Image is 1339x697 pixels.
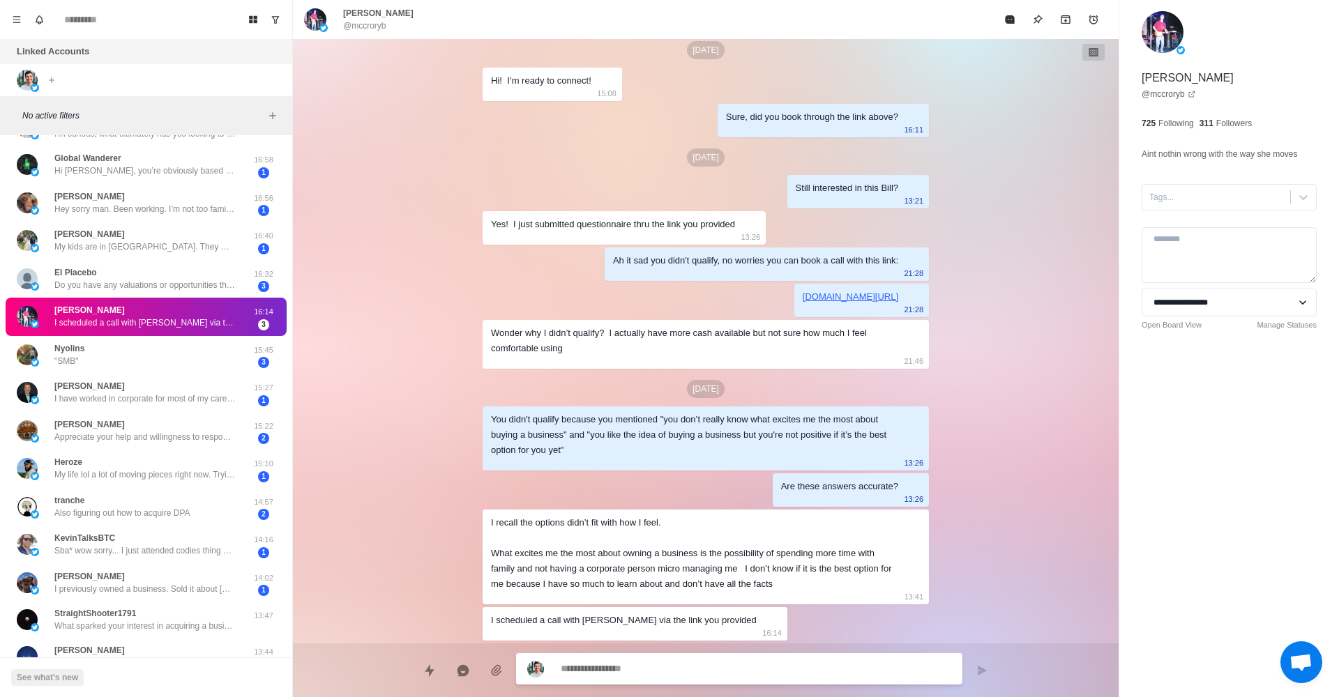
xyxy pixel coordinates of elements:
[11,669,84,686] button: See what's new
[31,586,39,595] img: picture
[904,491,923,507] p: 13:26
[1142,11,1183,53] img: picture
[264,8,287,31] button: Show unread conversations
[17,230,38,251] img: picture
[54,380,125,392] p: [PERSON_NAME]
[996,6,1024,33] button: Mark as read
[258,167,269,178] span: 1
[17,344,38,365] img: picture
[17,382,38,403] img: picture
[54,468,236,481] p: My life lol a lot of moving pieces right now. Trying to get my house to sell. Fixing things up, i...
[258,585,269,596] span: 1
[17,268,38,289] img: picture
[246,344,281,356] p: 15:45
[28,8,50,31] button: Notifications
[491,325,898,356] div: Wonder why I didn’t qualify? I actually have more cash available but not sure how much I feel com...
[246,420,281,432] p: 15:22
[726,109,898,125] div: Sure, did you book through the link above?
[803,291,898,302] a: [DOMAIN_NAME][URL]
[17,70,38,91] img: picture
[304,8,326,31] img: picture
[43,72,60,89] button: Add account
[687,148,725,167] p: [DATE]
[54,456,82,468] p: Heroze
[613,253,898,268] div: Ah it sad you didn't qualify, no worries you can book a call with this link:
[54,494,84,507] p: tranche
[796,181,898,196] div: Still interested in this Bill?
[416,657,444,684] button: Quick replies
[246,306,281,318] p: 16:14
[17,192,38,213] img: picture
[246,230,281,242] p: 16:40
[54,342,84,355] p: Nyolins
[31,84,39,92] img: picture
[491,515,898,592] div: I recall the options didn’t fit with how I feel. What excites me the most about owning a business...
[1052,6,1080,33] button: Archive
[741,229,761,245] p: 13:26
[31,320,39,328] img: picture
[1216,117,1252,130] p: Followers
[246,496,281,508] p: 14:57
[1158,117,1194,130] p: Following
[54,228,125,240] p: [PERSON_NAME]
[258,281,269,292] span: 3
[1080,6,1107,33] button: Add reminder
[258,547,269,558] span: 1
[246,572,281,584] p: 14:02
[1142,70,1234,86] p: [PERSON_NAME]
[258,205,269,216] span: 1
[54,392,236,405] p: I have worked in corporate for most of my career. I did have a 5-yr period when I tried to launch...
[31,282,39,291] img: picture
[491,73,591,89] div: Hi! I’m ready to connect!
[904,302,923,317] p: 21:28
[17,534,38,555] img: picture
[483,657,510,684] button: Add media
[258,509,269,520] span: 2
[491,412,898,458] div: You didn't qualify because you mentioned "you don’t really know what excites me the most about bu...
[54,532,115,544] p: KevinTalksBTC
[491,613,757,628] div: I scheduled a call with [PERSON_NAME] via the link you provided
[31,396,39,404] img: picture
[31,244,39,252] img: picture
[54,164,236,177] p: Hi [PERSON_NAME], you’re obviously based in the [GEOGRAPHIC_DATA]. Would your strategies be appli...
[258,357,269,368] span: 3
[54,607,136,620] p: StraightShooter1791
[31,358,39,367] img: picture
[54,304,125,316] p: [PERSON_NAME]
[54,644,125,657] p: [PERSON_NAME]
[31,548,39,556] img: picture
[54,240,236,253] p: My kids are in [GEOGRAPHIC_DATA]. They may be looking at opportunities
[687,380,725,398] p: [DATE]
[54,316,236,329] p: I scheduled a call with [PERSON_NAME] via the link you provided
[54,583,236,595] p: I previously owned a business. Sold it about [DATE]. Wow time flys. Located in [GEOGRAPHIC_DATA] IN.
[491,217,735,232] div: Yes! I just submitted questionnaire thru the link you provided
[54,152,121,164] p: Global Wanderer
[687,41,725,59] p: [DATE]
[17,154,38,175] img: picture
[246,154,281,166] p: 16:58
[246,192,281,204] p: 16:56
[904,353,923,369] p: 21:46
[762,625,782,641] p: 16:14
[17,306,38,327] img: picture
[258,319,269,330] span: 3
[54,203,236,215] p: Hey sorry man. Been working. I’m not too familiar outside of what I’ve picked up from your tweets...
[904,193,923,208] p: 13:21
[246,610,281,622] p: 13:47
[1200,117,1213,130] p: 311
[597,86,616,101] p: 15:08
[258,243,269,254] span: 1
[54,266,97,279] p: El Placebo
[1280,641,1322,683] div: Open chat
[54,620,236,632] p: What sparked your interest in acquiring a business, and where are you located? I might be able to...
[258,433,269,444] span: 2
[17,458,38,479] img: picture
[31,472,39,480] img: picture
[968,657,996,684] button: Send message
[449,657,477,684] button: Reply with AI
[1177,46,1185,54] img: picture
[343,20,386,32] p: @mccroryb
[904,589,923,604] p: 13:41
[54,507,190,519] p: Also figuring out how to acquire DPA
[31,623,39,631] img: picture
